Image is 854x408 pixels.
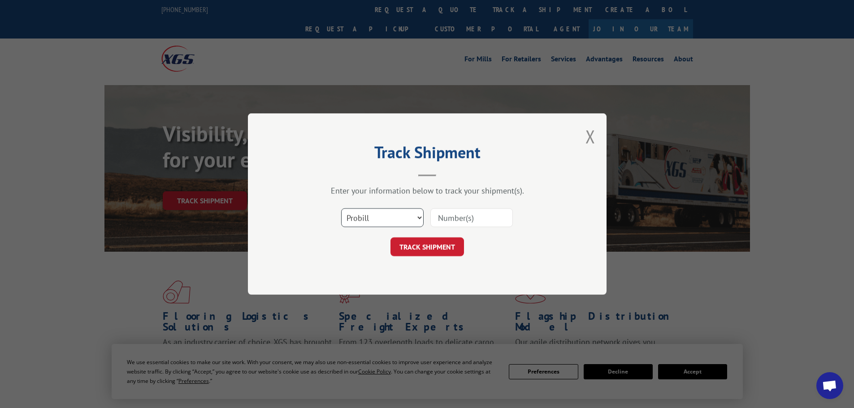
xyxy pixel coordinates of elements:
[816,372,843,399] div: Open chat
[293,146,562,163] h2: Track Shipment
[585,125,595,148] button: Close modal
[430,208,513,227] input: Number(s)
[293,185,562,196] div: Enter your information below to track your shipment(s).
[390,237,464,256] button: TRACK SHIPMENT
